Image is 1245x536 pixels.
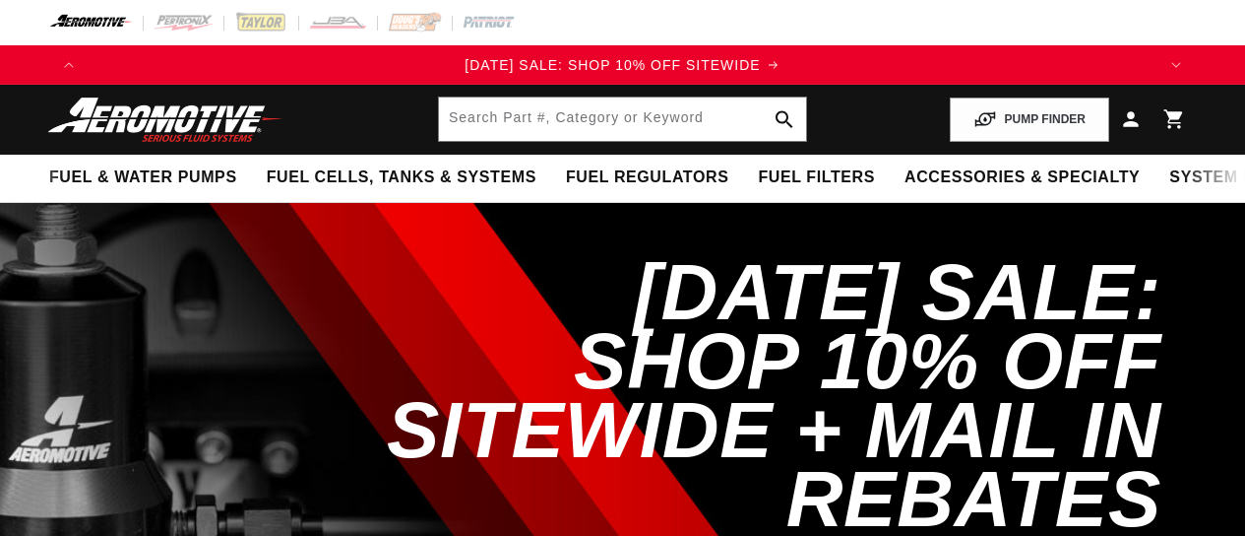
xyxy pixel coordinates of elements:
img: Aeromotive [42,97,288,143]
summary: Fuel Filters [743,155,890,201]
summary: Fuel & Water Pumps [34,155,252,201]
span: Fuel & Water Pumps [49,167,237,188]
div: 1 of 3 [89,54,1156,76]
span: Fuel Regulators [566,167,728,188]
button: search button [763,98,806,141]
summary: Accessories & Specialty [890,155,1154,201]
div: Announcement [89,54,1156,76]
button: PUMP FINDER [950,98,1109,142]
a: [DATE] SALE: SHOP 10% OFF SITEWIDE [89,54,1156,76]
summary: Fuel Cells, Tanks & Systems [252,155,551,201]
h2: [DATE] SALE: SHOP 10% OFF SITEWIDE + MAIL IN REBATES [320,258,1161,534]
span: Accessories & Specialty [904,167,1140,188]
button: Translation missing: en.sections.announcements.next_announcement [1156,45,1196,85]
button: Translation missing: en.sections.announcements.previous_announcement [49,45,89,85]
span: Fuel Cells, Tanks & Systems [267,167,536,188]
summary: Fuel Regulators [551,155,743,201]
input: Search by Part Number, Category or Keyword [439,98,806,141]
span: [DATE] SALE: SHOP 10% OFF SITEWIDE [465,57,760,73]
span: Fuel Filters [758,167,875,188]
